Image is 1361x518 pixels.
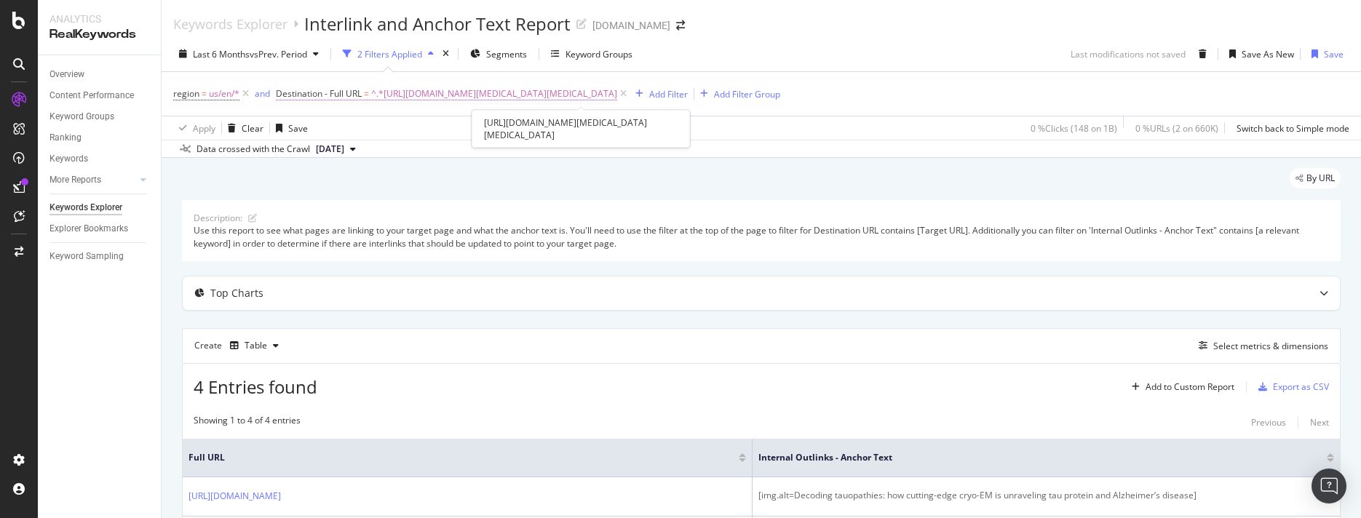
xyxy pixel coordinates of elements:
div: Keyword Groups [566,48,632,60]
span: us/en/* [209,84,239,104]
span: = [202,87,207,100]
div: Last modifications not saved [1071,48,1186,60]
div: Open Intercom Messenger [1312,469,1346,503]
div: legacy label [1290,168,1341,188]
div: Add Filter [649,88,688,100]
div: More Reports [49,172,101,188]
button: Add Filter Group [694,85,780,103]
a: Keyword Sampling [49,249,151,264]
span: Segments [486,48,527,60]
button: Save [270,116,308,140]
button: [DATE] [310,140,362,158]
div: Top Charts [210,286,263,300]
div: Select metrics & dimensions [1213,340,1328,352]
div: Export as CSV [1273,380,1329,393]
a: [URL][DOMAIN_NAME] [189,489,281,503]
span: vs Prev. Period [250,48,307,60]
div: Save As New [1242,48,1294,60]
div: [img.alt=Decoding tauopathies: how cutting-edge cryo-EM is unraveling tau protein and Alzheimer’s... [758,489,1334,502]
div: 0 % Clicks ( 148 on 1B ) [1031,122,1117,135]
div: Keywords [49,151,88,167]
button: 2 Filters Applied [337,42,440,65]
div: Interlink and Anchor Text Report [304,12,571,36]
span: Full URL [189,451,717,464]
button: Apply [173,116,215,140]
a: Keyword Groups [49,109,151,124]
button: and [255,87,270,100]
div: Keywords Explorer [49,200,122,215]
span: ^.*[URL][DOMAIN_NAME][MEDICAL_DATA][MEDICAL_DATA] [371,84,617,104]
span: 2025 Jun. 24th [316,143,344,156]
div: Next [1310,416,1329,429]
div: Showing 1 to 4 of 4 entries [194,414,301,431]
div: Keyword Sampling [49,249,124,264]
button: Next [1310,414,1329,431]
a: More Reports [49,172,136,188]
a: Ranking [49,130,151,146]
div: Save [1324,48,1344,60]
div: Add to Custom Report [1146,383,1234,391]
div: 2 Filters Applied [357,48,422,60]
a: Explorer Bookmarks [49,221,151,236]
div: Data crossed with the Crawl [197,143,310,156]
button: Clear [222,116,263,140]
button: Previous [1251,414,1286,431]
div: arrow-right-arrow-left [676,20,685,31]
div: Create [194,334,285,357]
div: Analytics [49,12,149,26]
div: Clear [242,122,263,135]
div: Add Filter Group [714,88,780,100]
div: RealKeywords [49,26,149,43]
button: Add to Custom Report [1126,375,1234,399]
button: Table [224,334,285,357]
a: Overview [49,67,151,82]
div: times [440,47,452,61]
div: Save [288,122,308,135]
div: Previous [1251,416,1286,429]
button: Keyword Groups [545,42,638,65]
div: [DOMAIN_NAME] [592,18,670,33]
a: Keywords Explorer [173,16,287,32]
button: Export as CSV [1253,375,1329,399]
div: Explorer Bookmarks [49,221,128,236]
div: [URL][DOMAIN_NAME][MEDICAL_DATA][MEDICAL_DATA] [472,110,690,148]
span: Internal Outlinks - Anchor Text [758,451,1305,464]
a: Content Performance [49,88,151,103]
button: Segments [464,42,533,65]
button: Last 6 MonthsvsPrev. Period [173,42,325,65]
div: Description: [194,212,242,224]
div: Overview [49,67,84,82]
a: Keywords Explorer [49,200,151,215]
span: Last 6 Months [193,48,250,60]
button: Save As New [1223,42,1294,65]
button: Switch back to Simple mode [1231,116,1349,140]
div: Table [245,341,267,350]
div: Apply [193,122,215,135]
div: Switch back to Simple mode [1237,122,1349,135]
div: Keyword Groups [49,109,114,124]
button: Add Filter [630,85,688,103]
div: Content Performance [49,88,134,103]
span: By URL [1306,174,1335,183]
span: region [173,87,199,100]
div: 0 % URLs ( 2 on 660K ) [1135,122,1218,135]
button: Select metrics & dimensions [1193,337,1328,354]
a: Keywords [49,151,151,167]
div: Use this report to see what pages are linking to your target page and what the anchor text is. Yo... [194,224,1329,249]
span: Destination - Full URL [276,87,362,100]
button: Save [1306,42,1344,65]
span: 4 Entries found [194,375,317,399]
span: = [364,87,369,100]
div: Ranking [49,130,82,146]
